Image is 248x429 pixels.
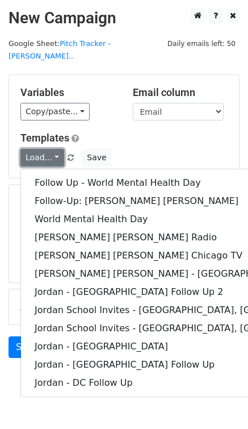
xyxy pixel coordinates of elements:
h5: Variables [20,86,116,99]
span: Daily emails left: 50 [163,38,239,50]
a: Templates [20,132,69,144]
small: Google Sheet: [9,39,111,61]
button: Save [82,149,111,166]
iframe: Chat Widget [191,374,248,429]
a: Pitch Tracker - [PERSON_NAME].. [9,39,111,61]
h5: Email column [133,86,228,99]
h2: New Campaign [9,9,239,28]
a: Load... [20,149,64,166]
a: Send [9,336,46,358]
a: Daily emails left: 50 [163,39,239,48]
a: Copy/paste... [20,103,90,120]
